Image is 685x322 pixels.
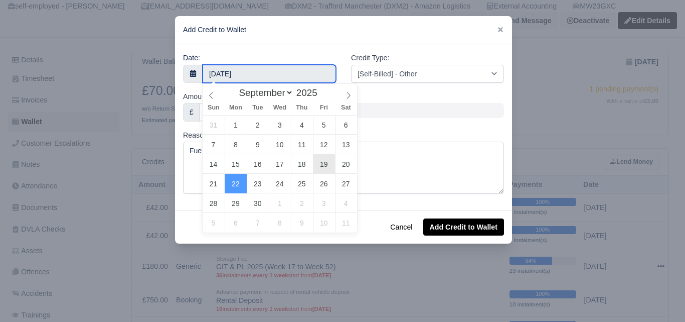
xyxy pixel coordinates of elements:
[203,193,225,213] span: September 28, 2025
[291,193,313,213] span: October 2, 2025
[269,213,291,233] span: October 8, 2025
[351,52,389,64] label: Credit Type:
[313,193,335,213] span: October 3, 2025
[269,154,291,174] span: September 17, 2025
[203,213,225,233] span: October 5, 2025
[423,219,504,236] button: Add Credit to Wallet
[269,135,291,154] span: September 10, 2025
[247,193,269,213] span: September 30, 2025
[183,130,210,141] label: Reason:
[247,104,269,111] span: Tue
[183,52,200,64] label: Date:
[335,154,357,174] span: September 20, 2025
[225,174,247,193] span: September 22, 2025
[335,174,357,193] span: September 27, 2025
[247,174,269,193] span: September 23, 2025
[291,174,313,193] span: September 25, 2025
[335,115,357,135] span: September 6, 2025
[247,115,269,135] span: September 2, 2025
[291,135,313,154] span: September 11, 2025
[200,103,336,121] input: 0.00
[313,135,335,154] span: September 12, 2025
[291,115,313,135] span: September 4, 2025
[183,103,200,121] div: £
[335,104,357,111] span: Sat
[635,274,685,322] iframe: Chat Widget
[313,154,335,174] span: September 19, 2025
[313,213,335,233] span: October 10, 2025
[183,91,210,102] label: Amount:
[225,213,247,233] span: October 6, 2025
[335,213,357,233] span: October 11, 2025
[269,115,291,135] span: September 3, 2025
[225,104,247,111] span: Mon
[203,174,225,193] span: September 21, 2025
[203,135,225,154] span: September 7, 2025
[291,104,313,111] span: Thu
[313,174,335,193] span: September 26, 2025
[269,174,291,193] span: September 24, 2025
[225,154,247,174] span: September 15, 2025
[384,219,419,236] button: Cancel
[225,135,247,154] span: September 8, 2025
[225,193,247,213] span: September 29, 2025
[225,115,247,135] span: September 1, 2025
[269,104,291,111] span: Wed
[293,87,325,98] input: Year
[247,135,269,154] span: September 9, 2025
[247,154,269,174] span: September 16, 2025
[291,154,313,174] span: September 18, 2025
[203,104,225,111] span: Sun
[247,213,269,233] span: October 7, 2025
[269,193,291,213] span: October 1, 2025
[335,135,357,154] span: September 13, 2025
[203,154,225,174] span: September 14, 2025
[291,213,313,233] span: October 9, 2025
[203,115,225,135] span: August 31, 2025
[175,16,512,44] div: Add Credit to Wallet
[313,104,335,111] span: Fri
[335,193,357,213] span: October 4, 2025
[313,115,335,135] span: September 5, 2025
